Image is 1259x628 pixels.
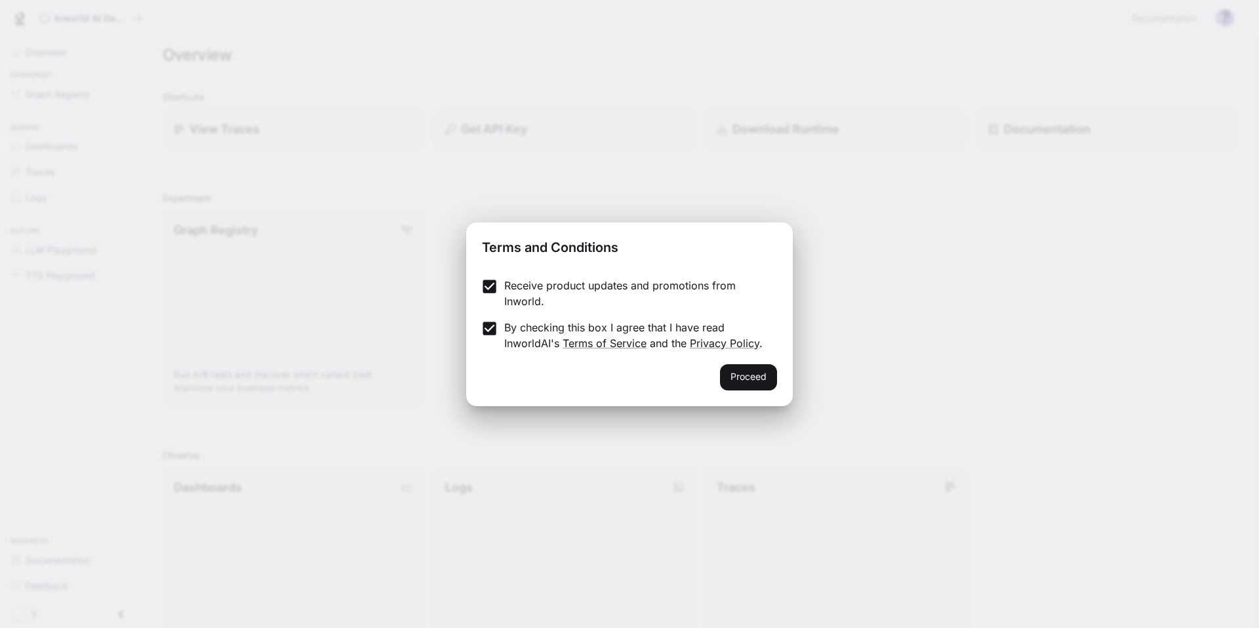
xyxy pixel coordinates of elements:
h2: Terms and Conditions [466,222,793,267]
button: Proceed [720,364,777,390]
a: Privacy Policy [690,337,759,350]
p: By checking this box I agree that I have read InworldAI's and the . [504,320,767,351]
p: Receive product updates and promotions from Inworld. [504,278,767,309]
a: Terms of Service [563,337,647,350]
